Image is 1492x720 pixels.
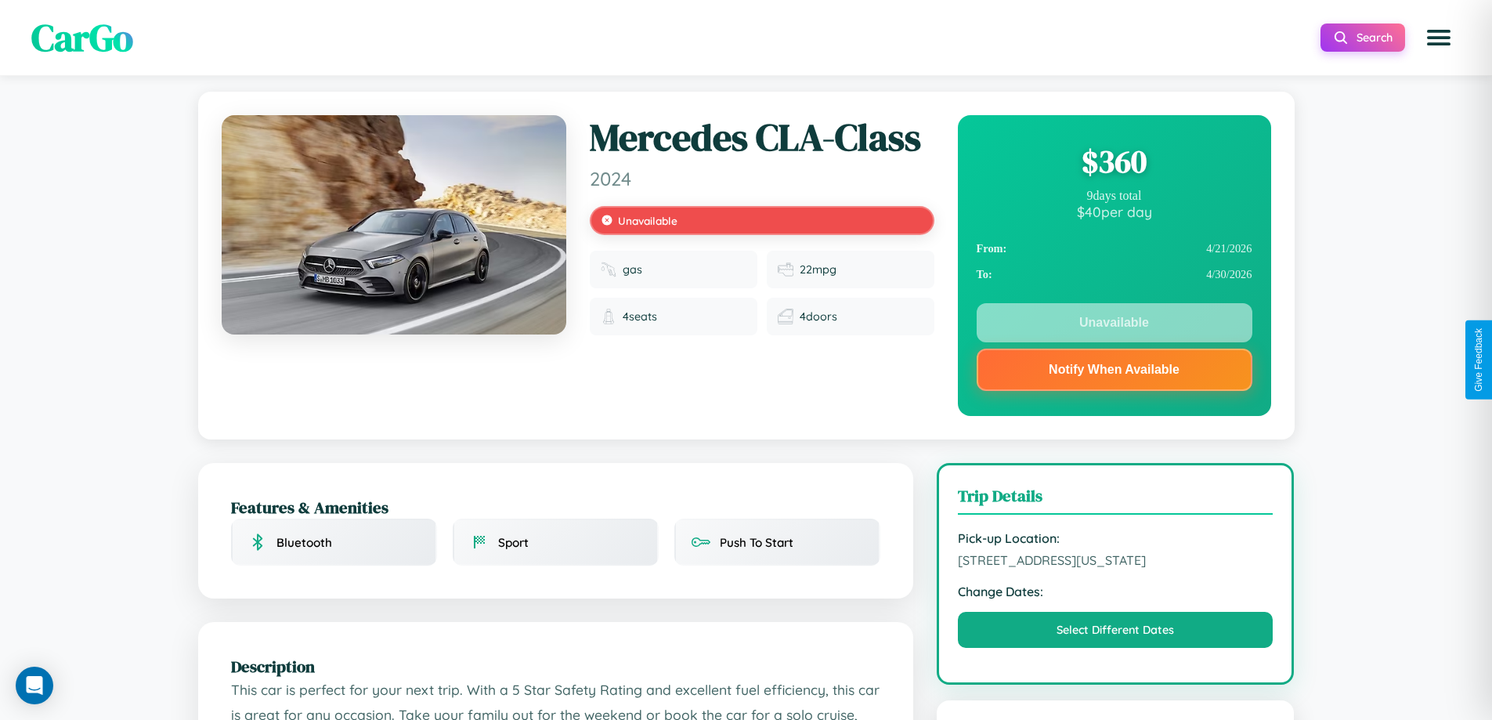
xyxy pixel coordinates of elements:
[601,309,616,324] img: Seats
[958,584,1273,599] strong: Change Dates:
[977,203,1252,220] div: $ 40 per day
[1473,328,1484,392] div: Give Feedback
[958,530,1273,546] strong: Pick-up Location:
[977,268,992,281] strong: To:
[618,214,677,227] span: Unavailable
[778,309,793,324] img: Doors
[800,309,837,324] span: 4 doors
[1417,16,1461,60] button: Open menu
[778,262,793,277] img: Fuel efficiency
[958,552,1273,568] span: [STREET_ADDRESS][US_STATE]
[601,262,616,277] img: Fuel type
[590,167,934,190] span: 2024
[977,236,1252,262] div: 4 / 21 / 2026
[31,12,133,63] span: CarGo
[977,262,1252,288] div: 4 / 30 / 2026
[16,667,53,704] div: Open Intercom Messenger
[977,189,1252,203] div: 9 days total
[977,349,1252,391] button: Notify When Available
[231,496,880,519] h2: Features & Amenities
[623,262,642,277] span: gas
[977,303,1252,342] button: Unavailable
[498,535,529,550] span: Sport
[222,115,566,335] img: Mercedes CLA-Class 2024
[1357,31,1393,45] span: Search
[977,242,1007,255] strong: From:
[800,262,836,277] span: 22 mpg
[958,612,1273,648] button: Select Different Dates
[1320,24,1405,52] button: Search
[977,140,1252,183] div: $ 360
[231,655,880,678] h2: Description
[590,115,934,161] h1: Mercedes CLA-Class
[720,535,793,550] span: Push To Start
[623,309,657,324] span: 4 seats
[276,535,332,550] span: Bluetooth
[958,484,1273,515] h3: Trip Details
